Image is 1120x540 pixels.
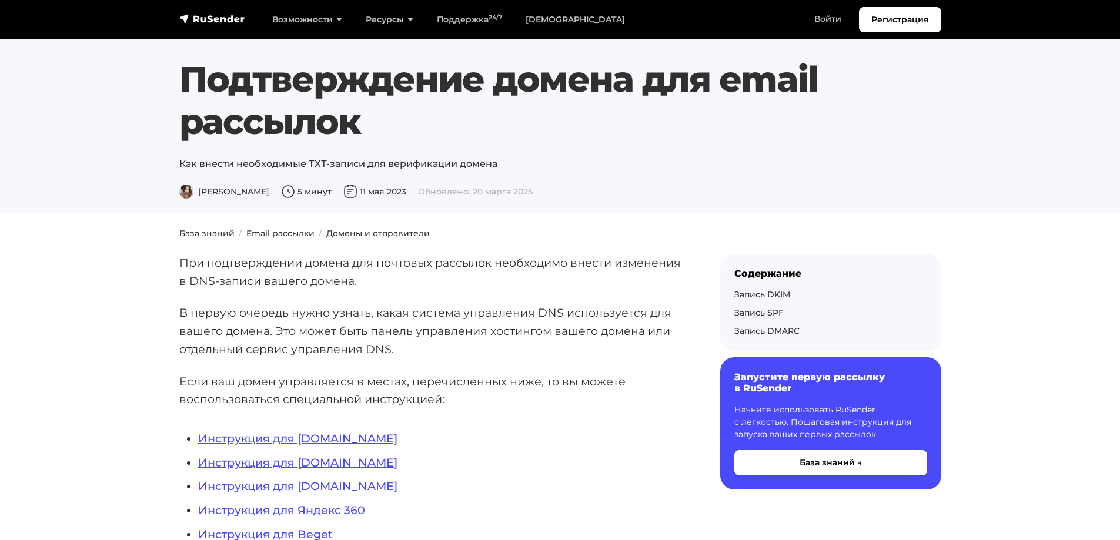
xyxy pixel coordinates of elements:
[354,8,425,32] a: Ресурсы
[198,455,397,469] a: Инструкция для [DOMAIN_NAME]
[425,8,514,32] a: Поддержка24/7
[198,479,397,493] a: Инструкция для [DOMAIN_NAME]
[179,186,269,197] span: [PERSON_NAME]
[734,450,927,475] button: База знаний →
[720,357,941,489] a: Запустите первую рассылку в RuSender Начните использовать RuSender с легкостью. Пошаговая инструк...
[489,14,502,21] sup: 24/7
[734,289,790,300] a: Запись DKIM
[281,185,295,199] img: Время чтения
[734,326,800,336] a: Запись DMARC
[172,227,948,240] nav: breadcrumb
[179,228,235,239] a: База знаний
[179,304,683,358] p: В первую очередь нужно узнать, какая система управления DNS используется для вашего домена. Это м...
[198,431,397,445] a: Инструкция для [DOMAIN_NAME]
[179,13,245,25] img: RuSender
[734,404,927,441] p: Начните использовать RuSender с легкостью. Пошаговая инструкция для запуска ваших первых рассылок.
[514,8,637,32] a: [DEMOGRAPHIC_DATA]
[326,228,430,239] a: Домены и отправители
[281,186,332,197] span: 5 минут
[734,307,784,318] a: Запись SPF
[198,503,365,517] a: Инструкция для Яндекс 360
[343,185,357,199] img: Дата публикации
[179,373,683,408] p: Если ваш домен управляется в местах, перечисленных ниже, то вы можете воспользоваться специальной...
[734,268,927,279] div: Содержание
[260,8,354,32] a: Возможности
[179,254,683,290] p: При подтверждении домена для почтовых рассылок необходимо внести изменения в DNS-записи вашего до...
[418,186,533,197] span: Обновлено: 20 марта 2025
[179,58,941,143] h1: Подтверждение домена для email рассылок
[734,371,927,394] h6: Запустите первую рассылку в RuSender
[179,157,941,171] p: Как внести необходимые ТХТ-записи для верификации домена
[803,7,853,31] a: Войти
[859,7,941,32] a: Регистрация
[343,186,406,197] span: 11 мая 2023
[246,228,315,239] a: Email рассылки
